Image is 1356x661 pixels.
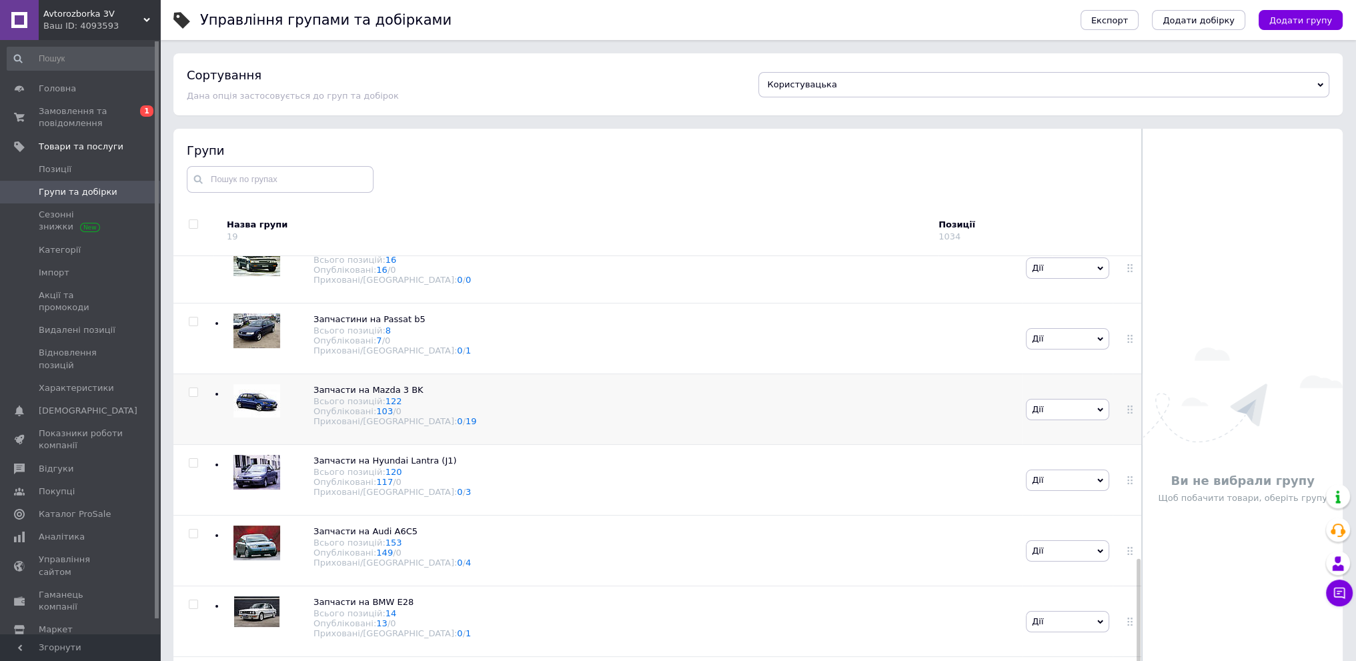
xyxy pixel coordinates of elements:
[1091,15,1129,25] span: Експорт
[376,477,393,487] a: 117
[463,628,472,638] span: /
[313,618,471,628] div: Опубліковані:
[313,325,471,336] div: Всього позицій:
[313,396,477,406] div: Всього позицій:
[376,548,393,558] a: 149
[396,406,402,416] div: 0
[768,79,837,89] span: Користувацька
[39,163,71,175] span: Позиції
[463,487,472,497] span: /
[7,47,157,71] input: Пошук
[313,336,471,346] div: Опубліковані:
[388,618,396,628] span: /
[313,477,471,487] div: Опубліковані:
[1081,10,1139,30] button: Експорт
[463,346,472,356] span: /
[187,68,261,82] h4: Сортування
[938,219,1052,231] div: Позиції
[1032,616,1043,626] span: Дії
[313,487,471,497] div: Приховані/[GEOGRAPHIC_DATA]:
[457,275,462,285] a: 0
[313,346,471,356] div: Приховані/[GEOGRAPHIC_DATA]:
[1149,492,1336,504] p: Щоб побачити товари, оберіть групу
[393,477,402,487] span: /
[466,628,471,638] a: 1
[39,186,117,198] span: Групи та добірки
[457,628,462,638] a: 0
[396,477,402,487] div: 0
[39,244,81,256] span: Категорії
[1032,546,1043,556] span: Дії
[39,209,123,233] span: Сезонні знижки
[39,463,73,475] span: Відгуки
[313,406,477,416] div: Опубліковані:
[466,487,471,497] a: 3
[39,428,123,452] span: Показники роботи компанії
[938,231,960,241] div: 1034
[466,275,471,285] a: 0
[313,314,426,324] span: Запчастини на Passat b5
[463,558,472,568] span: /
[39,531,85,543] span: Аналітика
[233,455,280,490] img: Запчасти на Hyundai Lantra (J1)
[376,336,382,346] a: 7
[376,618,388,628] a: 13
[233,243,280,276] img: Запчастини на Mazda 929
[457,416,462,426] a: 0
[457,487,462,497] a: 0
[43,8,143,20] span: Avtorozborka 3V
[396,548,402,558] div: 0
[187,91,399,101] span: Дана опція застосовується до груп та добірок
[313,526,418,536] span: Запчасти на Audi А6С5
[233,526,280,560] img: Запчасти на Audi А6С5
[1149,472,1336,489] p: Ви не вибрали групу
[390,618,396,628] div: 0
[227,231,238,241] div: 19
[39,105,123,129] span: Замовлення та повідомлення
[39,267,69,279] span: Імпорт
[388,265,396,275] span: /
[1163,15,1235,25] span: Додати добірку
[39,589,123,613] span: Гаманець компанії
[313,265,471,275] div: Опубліковані:
[233,313,280,348] img: Запчастини на Passat b5
[376,406,393,416] a: 103
[313,467,471,477] div: Всього позицій:
[1032,475,1043,485] span: Дії
[1269,15,1332,25] span: Додати групу
[313,597,414,607] span: Запчасти на BMW E28
[313,538,471,548] div: Всього позицій:
[1032,404,1043,414] span: Дії
[39,289,123,313] span: Акції та промокоди
[39,405,137,417] span: [DEMOGRAPHIC_DATA]
[313,558,471,568] div: Приховані/[GEOGRAPHIC_DATA]:
[466,346,471,356] a: 1
[39,508,111,520] span: Каталог ProSale
[187,166,374,193] input: Пошук по групах
[39,83,76,95] span: Головна
[390,265,396,275] div: 0
[39,486,75,498] span: Покупці
[463,416,477,426] span: /
[393,548,402,558] span: /
[187,142,1129,159] div: Групи
[313,608,471,618] div: Всього позицій:
[234,596,279,627] img: Запчасти на BMW E28
[233,384,280,418] img: Запчасти на Mazda 3 BK
[39,554,123,578] span: Управління сайтом
[457,346,462,356] a: 0
[313,385,424,395] span: Запчасти на Mazda 3 BK
[313,456,457,466] span: Запчасти на Hyundai Lantra (J1)
[1259,10,1343,30] button: Додати групу
[393,406,402,416] span: /
[39,324,115,336] span: Видалені позиції
[140,105,153,117] span: 1
[466,416,477,426] a: 19
[39,382,114,394] span: Характеристики
[39,624,73,636] span: Маркет
[227,219,928,231] div: Назва групи
[313,628,471,638] div: Приховані/[GEOGRAPHIC_DATA]:
[386,538,402,548] a: 153
[39,141,123,153] span: Товари та послуги
[1152,10,1245,30] button: Додати добірку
